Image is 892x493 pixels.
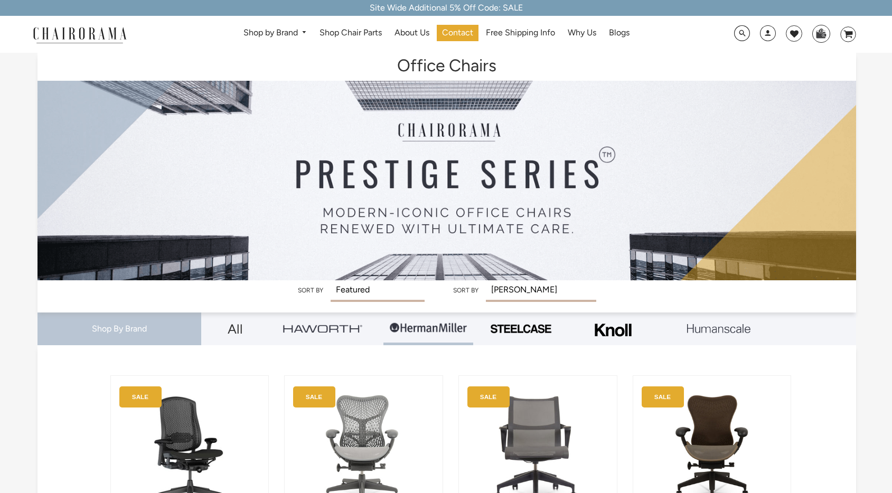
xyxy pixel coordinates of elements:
[177,25,696,44] nav: DesktopNavigation
[209,312,262,345] a: All
[48,53,846,75] h1: Office Chairs
[481,25,560,41] a: Free Shipping Info
[314,25,387,41] a: Shop Chair Parts
[654,394,670,401] text: SALE
[813,25,829,41] img: WhatsApp_Image_2024-07-12_at_16.23.01.webp
[238,25,313,41] a: Shop by Brand
[389,312,468,344] img: Group-1.png
[132,394,148,401] text: SALE
[453,287,478,294] label: Sort by
[37,53,857,280] img: Office Chairs
[306,394,322,401] text: SALE
[37,312,201,346] div: Shop By Brand
[298,287,323,294] label: Sort by
[480,394,496,401] text: SALE
[562,25,602,41] a: Why Us
[389,25,435,41] a: About Us
[489,323,552,335] img: PHOTO-2024-07-09-00-53-10-removebg-preview.png
[320,27,382,39] span: Shop Chair Parts
[609,27,630,39] span: Blogs
[687,324,750,334] img: Layer_1_1.png
[442,27,473,39] span: Contact
[283,325,362,333] img: Group_4be16a4b-c81a-4a6e-a540-764d0a8faf6e.png
[27,25,133,44] img: chairorama
[395,27,429,39] span: About Us
[437,25,478,41] a: Contact
[568,27,596,39] span: Why Us
[592,317,634,344] img: Frame_4.png
[486,27,555,39] span: Free Shipping Info
[604,25,635,41] a: Blogs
